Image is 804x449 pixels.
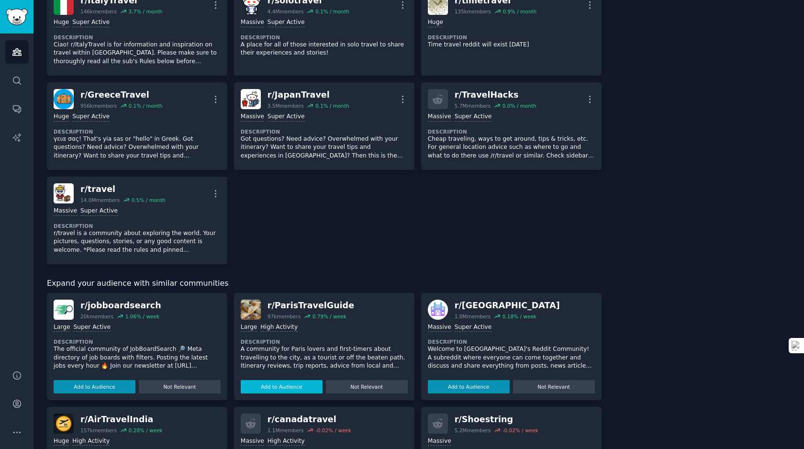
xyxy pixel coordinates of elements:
div: 1.06 % / week [125,313,159,320]
img: ParisTravelGuide [241,300,261,320]
div: 4.4M members [268,8,304,15]
div: Super Active [268,112,305,122]
div: Super Active [80,207,118,216]
div: 0.79 % / week [313,313,346,320]
p: Time travel reddit will exist [DATE] [428,41,595,49]
dt: Description [54,338,221,345]
button: Add to Audience [54,380,135,393]
div: Super Active [455,323,492,332]
div: 0.1 % / month [315,102,349,109]
dt: Description [428,128,595,135]
img: AirTravelIndia [54,414,74,434]
div: High Activity [268,437,305,446]
div: High Activity [72,437,110,446]
dt: Description [428,338,595,345]
div: 1.1M members [268,427,304,434]
button: Not Relevant [139,380,221,393]
div: Huge [54,18,69,27]
p: Got questions? Need advice? Overwhelmed with your itinerary? Want to share your travel tips and e... [241,135,408,160]
div: 5.2M members [455,427,491,434]
dt: Description [54,128,221,135]
img: jobboardsearch [54,300,74,320]
span: Expand your audience with similar communities [47,278,228,290]
div: Massive [428,112,451,122]
div: Massive [54,207,77,216]
button: Add to Audience [241,380,323,393]
div: Super Active [73,323,111,332]
img: GummySearch logo [6,9,28,25]
a: travelr/travel14.0Mmembers0.5% / monthMassiveSuper ActiveDescriptionr/travel is a community about... [47,177,227,264]
img: mumbai [428,300,448,320]
p: Welcome to [GEOGRAPHIC_DATA]'s Reddit Community! A subreddit where everyone can come together and... [428,345,595,370]
div: r/ AirTravelIndia [80,414,163,426]
p: The official community of JobBoardSearch 🔎 Meta directory of job boards with filters. Posting the... [54,345,221,370]
div: Massive [428,323,451,332]
img: GreeceTravel [54,89,74,109]
div: 135k members [455,8,491,15]
div: Large [241,323,257,332]
p: A place for all of those interested in solo travel to share their experiences and stories! [241,41,408,57]
div: r/ TravelHacks [455,89,536,101]
p: Cheap traveling, ways to get around, tips & tricks, etc. For general location advice such as wher... [428,135,595,160]
div: 0.18 % / week [502,313,536,320]
dt: Description [241,338,408,345]
div: Super Active [72,18,110,27]
a: GreeceTravelr/GreeceTravel956kmembers0.1% / monthHugeSuper ActiveDescriptionγεια σας! That's yia ... [47,82,227,170]
dt: Description [54,223,221,229]
div: Massive [241,18,264,27]
p: A community for Paris lovers and first-timers about travelling to the city, as a tourist or off t... [241,345,408,370]
div: 146k members [80,8,117,15]
div: 0.0 % / month [502,102,536,109]
a: JapanTravelr/JapanTravel3.5Mmembers0.1% / monthMassiveSuper ActiveDescriptionGot questions? Need ... [234,82,414,170]
div: 0.9 % / month [502,8,536,15]
p: γεια σας! That's yia sas or "hello" in Greek. Got questions? Need advice? Overwhelmed with your i... [54,135,221,160]
dt: Description [54,34,221,41]
img: JapanTravel [241,89,261,109]
dt: Description [428,34,595,41]
div: r/ [GEOGRAPHIC_DATA] [455,300,560,312]
dt: Description [241,34,408,41]
div: High Activity [260,323,298,332]
div: 0.1 % / month [128,102,162,109]
div: r/ ParisTravelGuide [268,300,354,312]
div: Massive [428,437,451,446]
div: -0.02 % / week [502,427,538,434]
div: r/ GreeceTravel [80,89,162,101]
div: r/ Shoestring [455,414,538,426]
div: r/ JapanTravel [268,89,349,101]
div: 0.5 % / month [132,197,166,203]
button: Not Relevant [326,380,408,393]
img: travel [54,183,74,203]
div: 20k members [80,313,113,320]
div: 5.7M members [455,102,491,109]
div: 157k members [80,427,117,434]
a: r/TravelHacks5.7Mmembers0.0% / monthMassiveSuper ActiveDescriptionCheap traveling, ways to get ar... [421,82,602,170]
div: Super Active [455,112,492,122]
div: 0.1 % / month [315,8,349,15]
div: Large [54,323,70,332]
div: Huge [54,437,69,446]
div: 1.0M members [455,313,491,320]
div: 3.7 % / month [128,8,162,15]
p: r/travel is a community about exploring the world. Your pictures, questions, stories, or any good... [54,229,221,255]
div: Super Active [72,112,110,122]
div: 0.20 % / week [128,427,162,434]
button: Not Relevant [513,380,595,393]
div: r/ canadatravel [268,414,351,426]
p: Ciao! r/ItalyTravel is for information and inspiration on travel within [GEOGRAPHIC_DATA]. Please... [54,41,221,66]
div: Massive [241,437,264,446]
div: 956k members [80,102,117,109]
div: -0.02 % / week [315,427,351,434]
div: Super Active [268,18,305,27]
div: r/ travel [80,183,166,195]
div: Huge [54,112,69,122]
dt: Description [241,128,408,135]
div: r/ jobboardsearch [80,300,161,312]
button: Add to Audience [428,380,510,393]
div: Huge [428,18,443,27]
div: Massive [241,112,264,122]
div: 3.5M members [268,102,304,109]
div: 97k members [268,313,301,320]
div: 14.0M members [80,197,120,203]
